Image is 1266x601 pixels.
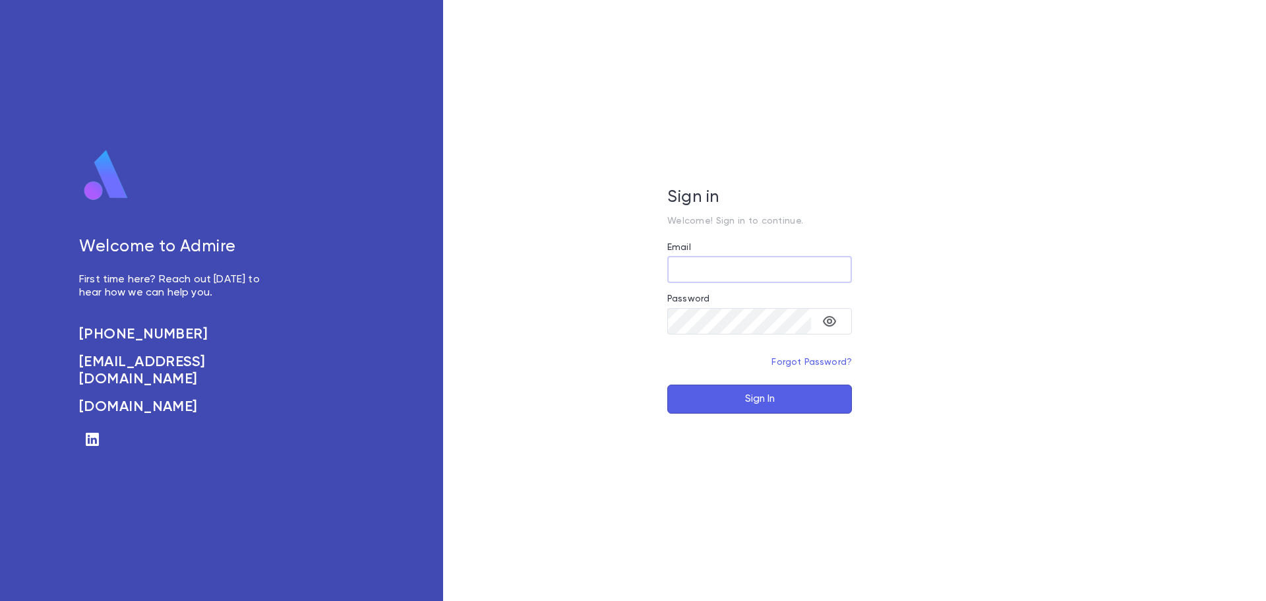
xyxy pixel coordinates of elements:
[79,149,133,202] img: logo
[79,237,274,257] h5: Welcome to Admire
[667,385,852,414] button: Sign In
[667,216,852,226] p: Welcome! Sign in to continue.
[667,294,709,304] label: Password
[667,242,691,253] label: Email
[771,358,852,367] a: Forgot Password?
[79,398,274,416] a: [DOMAIN_NAME]
[79,273,274,300] p: First time here? Reach out [DATE] to hear how we can help you.
[79,326,274,343] a: [PHONE_NUMBER]
[79,354,274,388] a: [EMAIL_ADDRESS][DOMAIN_NAME]
[816,308,843,334] button: toggle password visibility
[667,188,852,208] h5: Sign in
